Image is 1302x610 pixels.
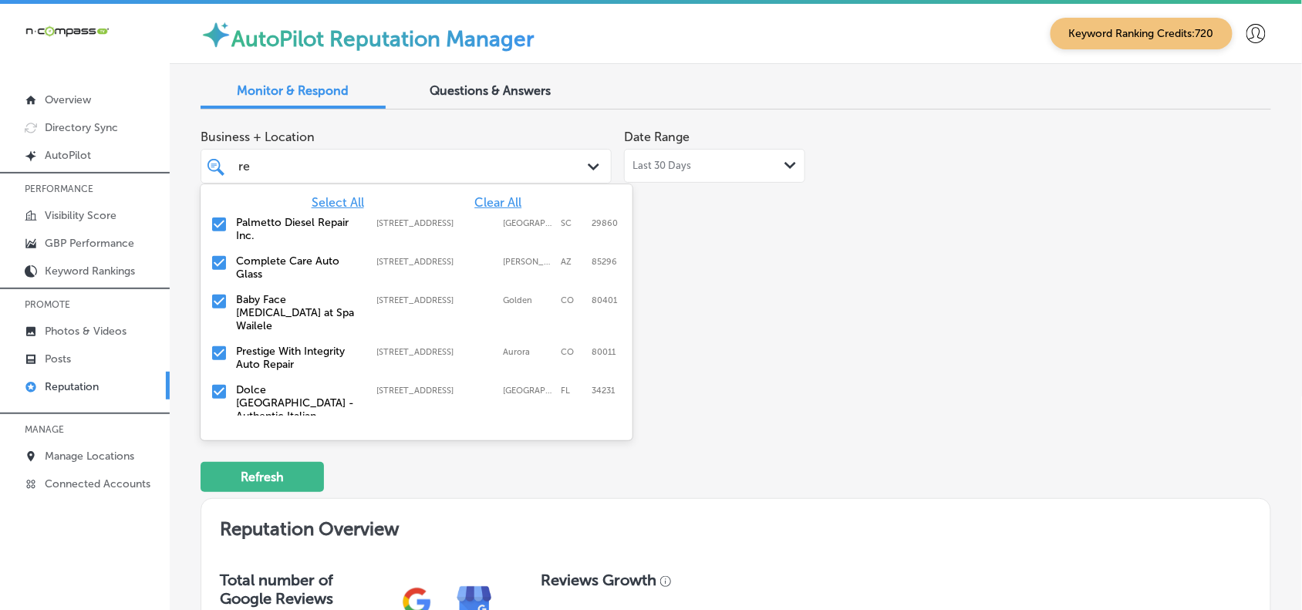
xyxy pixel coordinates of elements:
[236,293,361,332] label: Baby Face Skin Care at Spa Wailele
[45,121,118,134] p: Directory Sync
[503,386,553,396] label: Sarasota
[201,462,324,492] button: Refresh
[376,295,495,305] label: 1895 Youngfield St.
[592,347,616,357] label: 80011
[45,237,134,250] p: GBP Performance
[474,195,521,210] span: Clear All
[592,218,618,228] label: 29860
[561,218,584,228] label: SC
[45,149,91,162] p: AutoPilot
[236,216,361,242] label: Palmetto Diesel Repair Inc.
[201,130,612,144] span: Business + Location
[25,24,110,39] img: 660ab0bf-5cc7-4cb8-ba1c-48b5ae0f18e60NCTV_CLogo_TV_Black_-500x88.png
[45,93,91,106] p: Overview
[376,257,495,267] label: 1362 South Palomeno Creek Drive
[561,295,584,305] label: CO
[45,450,134,463] p: Manage Locations
[1051,18,1233,49] span: Keyword Ranking Credits: 720
[632,160,691,172] span: Last 30 Days
[45,265,135,278] p: Keyword Rankings
[592,295,617,305] label: 80401
[561,347,584,357] label: CO
[561,257,584,267] label: AZ
[541,571,656,589] h3: Reviews Growth
[624,130,690,144] label: Date Range
[503,257,553,267] label: Gilbert
[592,257,617,267] label: 85296
[592,386,615,396] label: 34231
[45,477,150,490] p: Connected Accounts
[503,347,553,357] label: Aurora
[238,83,349,98] span: Monitor & Respond
[45,325,126,338] p: Photos & Videos
[231,26,535,52] label: AutoPilot Reputation Manager
[312,195,364,210] span: Select All
[236,345,361,371] label: Prestige With Integrity Auto Repair
[430,83,551,98] span: Questions & Answers
[376,386,495,396] label: 6551 Gateway Avenue
[376,347,495,357] label: 15551 E 6th Ave #40
[236,383,361,436] label: Dolce Italia - Authentic Italian Restaurant
[220,571,388,608] h3: Total number of Google Reviews
[201,19,231,50] img: autopilot-icon
[503,218,553,228] label: North Augusta
[503,295,553,305] label: Golden
[45,209,116,222] p: Visibility Score
[236,254,361,281] label: Complete Care Auto Glass
[201,499,1270,552] h2: Reputation Overview
[561,386,584,396] label: FL
[376,218,495,228] label: 1228 Edgefield Rd
[45,352,71,366] p: Posts
[45,380,99,393] p: Reputation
